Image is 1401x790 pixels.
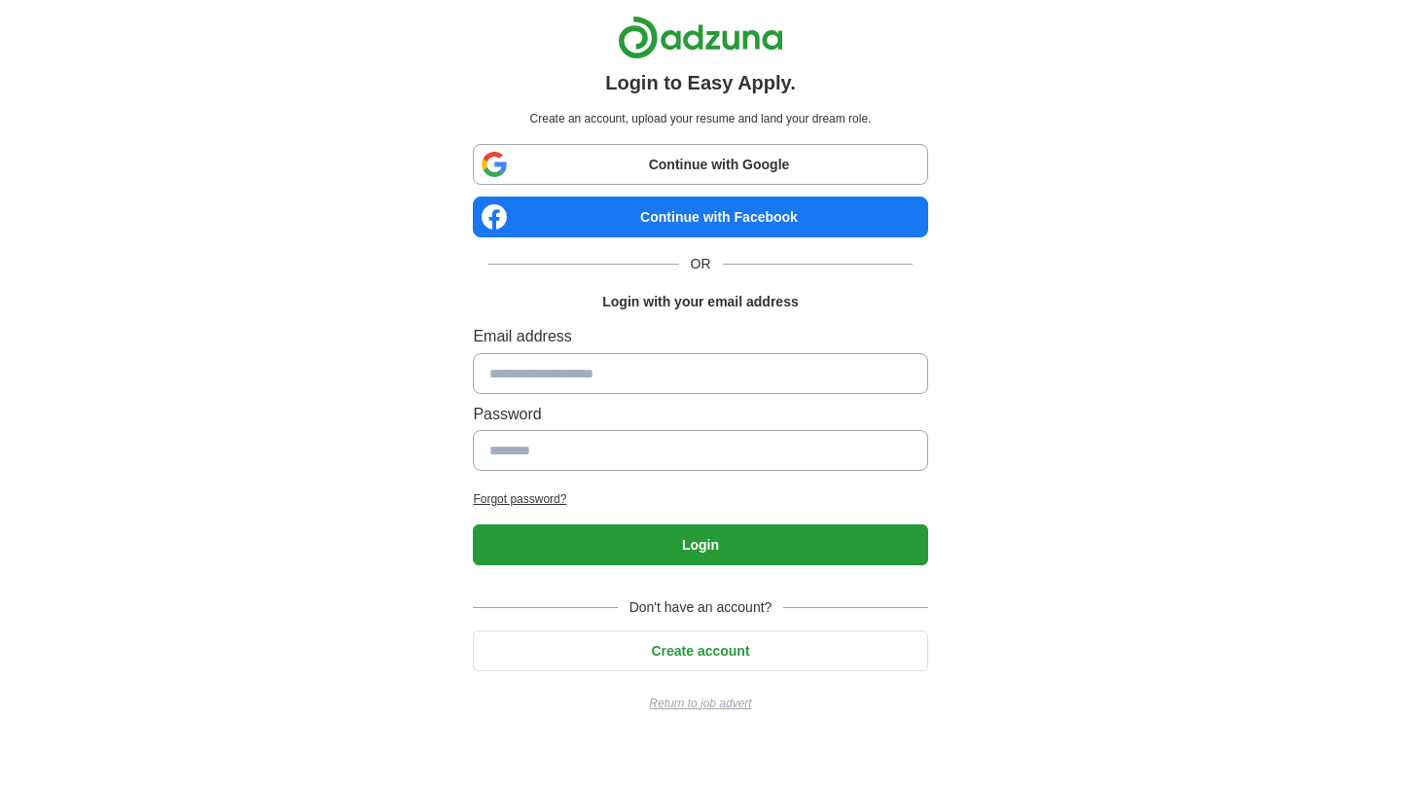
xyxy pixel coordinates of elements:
[473,695,927,713] a: Return to job advert
[473,524,927,565] button: Login
[473,630,927,671] button: Create account
[679,253,723,274] span: OR
[473,324,927,349] label: Email address
[473,490,927,509] a: Forgot password?
[473,643,927,659] a: Create account
[618,16,783,59] img: Adzuna logo
[477,110,923,128] p: Create an account, upload your resume and land your dream role.
[618,596,784,618] span: Don't have an account?
[602,291,798,312] h1: Login with your email address
[605,67,796,98] h1: Login to Easy Apply.
[473,144,927,185] a: Continue with Google
[473,197,927,237] a: Continue with Facebook
[473,402,927,427] label: Password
